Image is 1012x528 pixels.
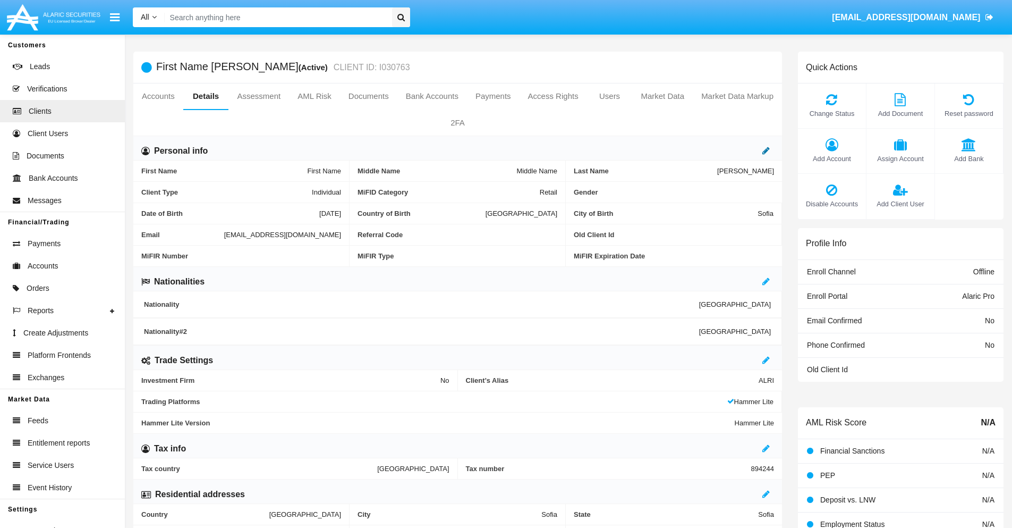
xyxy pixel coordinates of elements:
span: [GEOGRAPHIC_DATA] [269,510,341,518]
span: First Name [141,167,307,175]
span: Tax number [466,465,751,473]
img: Logo image [5,2,102,33]
h6: Profile Info [806,238,846,248]
span: Tax country [141,465,377,473]
span: N/A [982,447,994,455]
span: Reset password [940,108,998,119]
a: Assessment [228,83,289,109]
span: [GEOGRAPHIC_DATA] [699,300,771,308]
span: No [985,316,994,325]
span: No [440,376,449,384]
span: Client’s Alias [466,376,759,384]
span: Deposit vs. LNW [820,496,875,504]
span: Middle Name [358,167,516,175]
span: Disable Accounts [803,199,861,209]
span: Individual [312,188,341,196]
span: Email Confirmed [807,316,862,325]
span: 894244 [751,465,774,473]
span: Verifications [27,83,67,95]
span: Client Type [141,188,312,196]
span: MiFIR Number [141,252,341,260]
span: Hammer Lite [735,419,774,427]
span: Client Users [28,128,68,139]
span: Event History [28,482,72,493]
span: Enroll Channel [807,267,856,276]
span: Financial Sanctions [820,447,885,455]
span: Hammer Lite [727,398,773,406]
span: Service Users [28,460,74,471]
span: N/A [982,496,994,504]
span: City of Birth [574,209,758,217]
span: Trading Platforms [141,398,727,406]
span: City [358,510,541,518]
span: [GEOGRAPHIC_DATA] [699,328,771,336]
div: (Active) [299,61,331,73]
span: Sofia [758,209,773,217]
span: All [141,13,149,21]
span: Enroll Portal [807,292,847,300]
span: MiFIR Type [358,252,557,260]
span: Email [141,231,224,239]
span: Orders [27,283,49,294]
span: State [574,510,758,518]
a: Users [587,83,633,109]
a: AML Risk [289,83,340,109]
span: Sofia [541,510,557,518]
span: Entitlement reports [28,438,90,449]
span: Date of Birth [141,209,319,217]
span: Accounts [28,261,58,272]
span: Add Bank [940,154,998,164]
span: Last Name [574,167,717,175]
span: Retail [540,188,557,196]
span: Documents [27,150,64,162]
span: No [985,341,994,349]
span: Country of Birth [358,209,486,217]
span: Hammer Lite Version [141,419,735,427]
span: Nationality [144,300,699,308]
span: Sofia [758,510,774,518]
h5: First Name [PERSON_NAME] [156,61,410,73]
h6: Personal info [154,145,208,157]
span: Old Client Id [807,365,848,374]
span: Add Document [872,108,929,119]
span: Leads [30,61,50,72]
a: All [133,12,165,23]
h6: Nationalities [154,276,205,288]
span: [GEOGRAPHIC_DATA] [486,209,557,217]
span: [PERSON_NAME] [717,167,774,175]
span: Add Account [803,154,861,164]
span: Change Status [803,108,861,119]
span: Add Client User [872,199,929,209]
span: Phone Confirmed [807,341,865,349]
h6: Trade Settings [155,355,213,366]
a: 2FA [133,110,782,136]
small: CLIENT ID: I030763 [331,63,410,72]
span: Platform Frontends [28,350,91,361]
a: Market Data Markup [693,83,782,109]
h6: Tax info [154,443,186,455]
span: Alaric Pro [962,292,994,300]
span: Middle Name [516,167,557,175]
a: Documents [340,83,397,109]
span: Feeds [28,415,48,426]
span: Nationality #2 [144,328,699,336]
span: [DATE] [319,209,341,217]
a: Details [183,83,229,109]
h6: AML Risk Score [806,417,866,428]
span: Bank Accounts [29,173,78,184]
span: Messages [28,195,62,206]
span: MiFID Category [358,188,540,196]
span: Old Client Id [574,231,773,239]
span: [EMAIL_ADDRESS][DOMAIN_NAME] [224,231,341,239]
span: [EMAIL_ADDRESS][DOMAIN_NAME] [832,13,980,22]
a: [EMAIL_ADDRESS][DOMAIN_NAME] [827,3,999,32]
span: [GEOGRAPHIC_DATA] [377,465,449,473]
span: Reports [28,305,54,316]
span: N/A [982,471,994,480]
span: Exchanges [28,372,64,383]
span: Clients [29,106,52,117]
a: Bank Accounts [397,83,467,109]
span: N/A [981,416,996,429]
input: Search [165,7,388,27]
span: ALRI [759,376,774,384]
